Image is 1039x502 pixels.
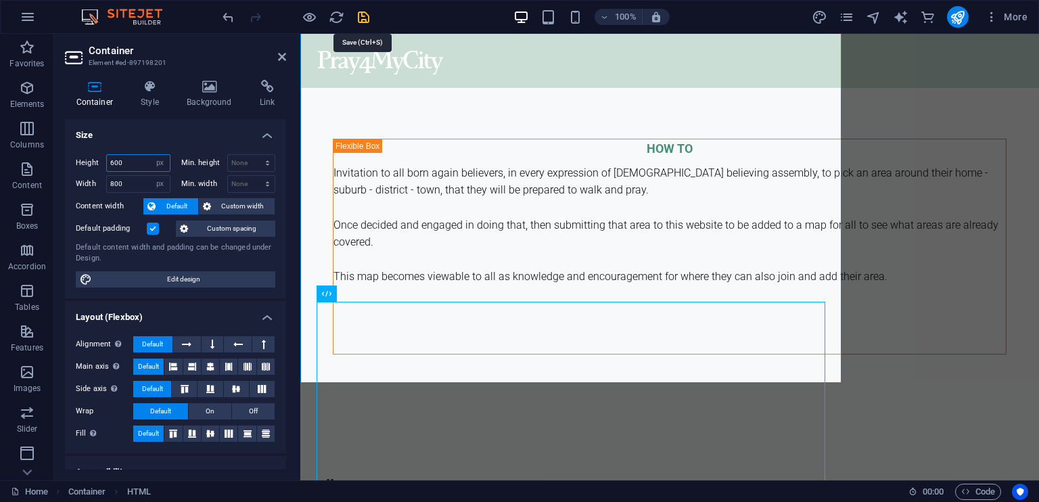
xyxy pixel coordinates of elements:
[615,9,637,25] h6: 100%
[142,381,163,397] span: Default
[143,198,198,214] button: Default
[76,426,133,442] label: Fill
[127,484,151,500] span: Click to select. Double-click to edit
[160,198,194,214] span: Default
[192,221,271,237] span: Custom spacing
[76,271,275,288] button: Edit design
[142,336,163,352] span: Default
[812,9,828,25] button: design
[76,359,133,375] label: Main axis
[10,139,44,150] p: Columns
[893,9,908,25] i: AI Writer
[220,9,236,25] button: undo
[248,80,286,108] h4: Link
[189,403,231,419] button: On
[893,9,909,25] button: text_generator
[76,381,133,397] label: Side axis
[138,359,159,375] span: Default
[329,9,344,25] i: Reload page
[10,99,45,110] p: Elements
[15,302,39,313] p: Tables
[76,159,106,166] label: Height
[920,9,936,25] button: commerce
[812,9,827,25] i: Design (Ctrl+Alt+Y)
[955,484,1001,500] button: Code
[133,381,171,397] button: Default
[150,403,171,419] span: Default
[133,359,164,375] button: Default
[12,180,42,191] p: Content
[17,424,38,434] p: Slider
[328,9,344,25] button: reload
[130,80,176,108] h4: Style
[176,80,249,108] h4: Background
[76,242,275,265] div: Default content width and padding can be changed under Design.
[923,484,944,500] span: 00 00
[14,383,41,394] p: Images
[932,486,934,497] span: :
[65,456,286,480] h4: Accessibility
[839,9,855,25] button: pages
[221,9,236,25] i: Undo: Change height (Ctrl+Z)
[133,403,188,419] button: Default
[866,9,881,25] i: Navigator
[65,80,130,108] h4: Container
[355,9,371,25] button: save
[65,301,286,325] h4: Layout (Flexbox)
[215,198,271,214] span: Custom width
[68,484,151,500] nav: breadcrumb
[133,426,164,442] button: Default
[89,57,259,69] h3: Element #ed-897198201
[78,9,179,25] img: Editor Logo
[249,403,258,419] span: Off
[979,6,1033,28] button: More
[65,119,286,143] h4: Size
[866,9,882,25] button: navigator
[595,9,643,25] button: 100%
[1012,484,1028,500] button: Usercentrics
[908,484,944,500] h6: Session time
[839,9,854,25] i: Pages (Ctrl+Alt+S)
[68,484,106,500] span: Click to select. Double-click to edit
[947,6,969,28] button: publish
[8,261,46,272] p: Accordion
[11,484,48,500] a: Click to cancel selection. Double-click to open Pages
[138,426,159,442] span: Default
[961,484,995,500] span: Code
[181,180,227,187] label: Min. width
[650,11,662,23] i: On resize automatically adjust zoom level to fit chosen device.
[76,221,147,237] label: Default padding
[76,336,133,352] label: Alignment
[96,271,271,288] span: Edit design
[199,198,275,214] button: Custom width
[176,221,275,237] button: Custom spacing
[76,180,106,187] label: Width
[76,403,133,419] label: Wrap
[76,198,143,214] label: Content width
[950,9,965,25] i: Publish
[920,9,936,25] i: Commerce
[9,58,44,69] p: Favorites
[206,403,214,419] span: On
[89,45,286,57] h2: Container
[133,336,172,352] button: Default
[16,221,39,231] p: Boxes
[232,403,275,419] button: Off
[985,10,1028,24] span: More
[11,342,43,353] p: Features
[181,159,227,166] label: Min. height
